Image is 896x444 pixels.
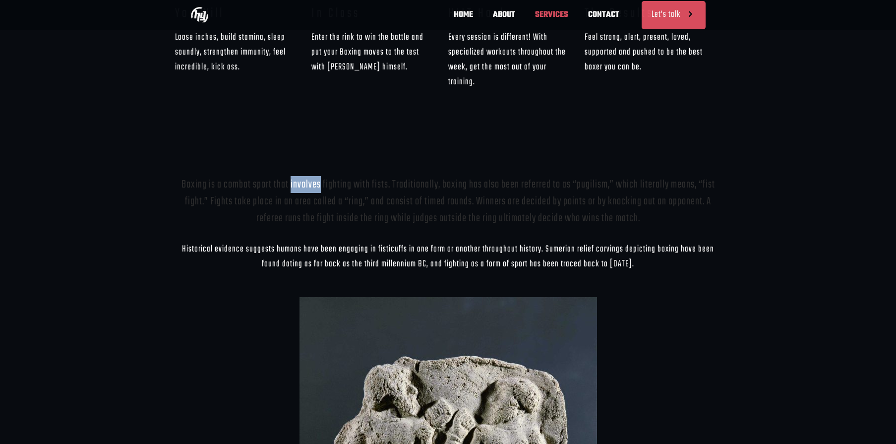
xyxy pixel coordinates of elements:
[191,6,208,23] img: Boxing Personal Training
[311,30,434,75] p: Enter the rink to win the battle and put your Boxing moves to the test with [PERSON_NAME] himself.
[585,30,708,75] p: Feel strong, alert, present, loved, supported and pushed to be the best boxer you can be.
[448,30,571,90] p: Every session is different! With specialized workouts throughout the week, get the most out of yo...
[181,176,716,227] p: Boxing is a combat sport that involves fighting with fists. Traditionally, boxing has also been r...
[642,1,706,29] a: Let's talk
[175,30,298,75] p: Loose inches, build stamina, sleep soundly, strengthen immunity, feel incredible, kick ass.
